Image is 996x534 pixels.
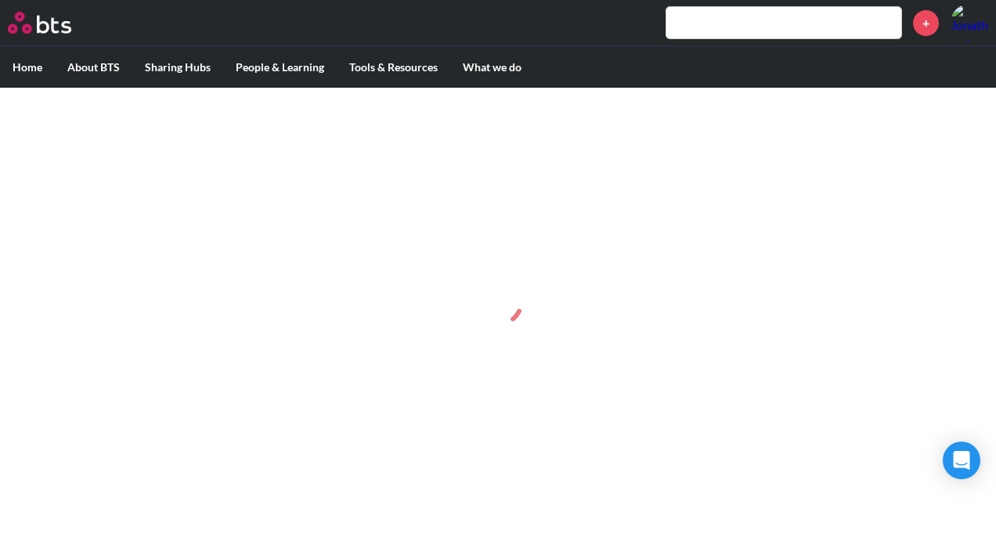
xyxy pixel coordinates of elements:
[913,10,939,36] a: +
[337,47,450,88] label: Tools & Resources
[8,12,100,34] a: Go home
[55,47,132,88] label: About BTS
[943,442,980,479] div: Open Intercom Messenger
[8,12,71,34] img: BTS Logo
[951,4,988,41] img: Jonathan Van Rensburg
[132,47,223,88] label: Sharing Hubs
[951,4,988,41] a: Profile
[223,47,337,88] label: People & Learning
[450,47,534,88] label: What we do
